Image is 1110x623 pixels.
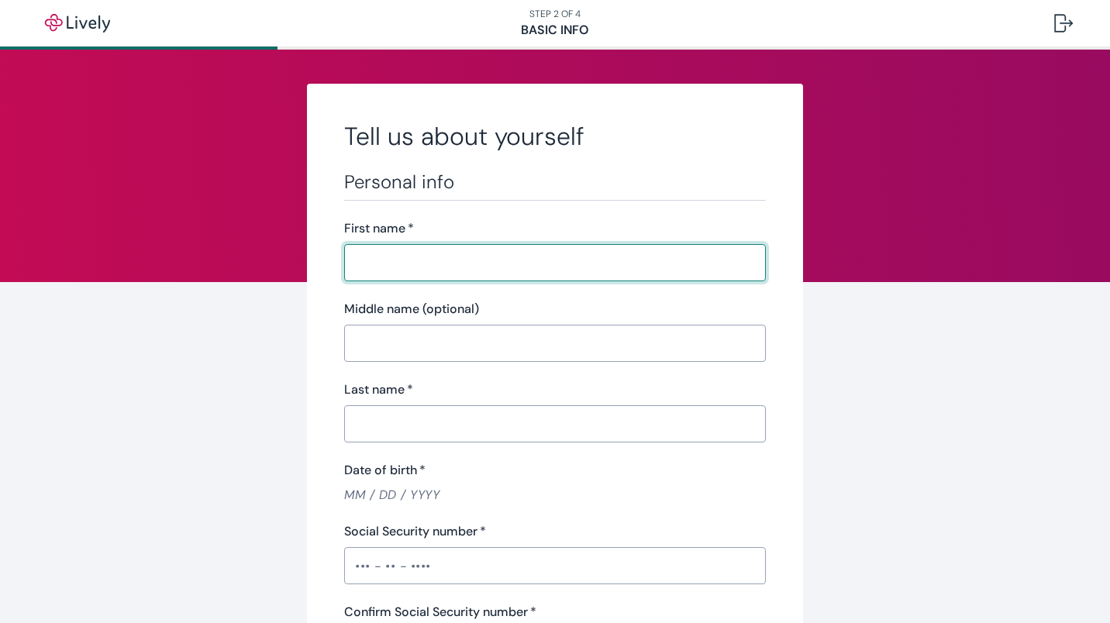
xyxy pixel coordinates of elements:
[344,522,486,541] label: Social Security number
[344,300,479,318] label: Middle name (optional)
[344,121,766,152] h2: Tell us about yourself
[344,603,536,621] label: Confirm Social Security number
[34,14,121,33] img: Lively
[344,380,413,399] label: Last name
[344,461,426,480] label: Date of birth
[344,170,766,194] h3: Personal info
[344,550,766,581] input: ••• - •• - ••••
[344,219,414,238] label: First name
[344,486,766,504] input: MM / DD / YYYY
[1042,5,1085,42] button: Log out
